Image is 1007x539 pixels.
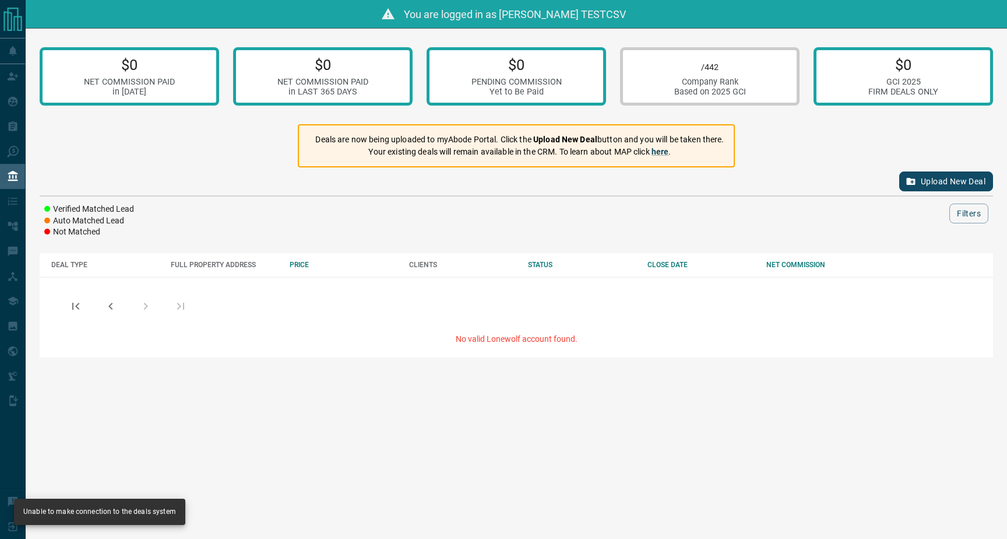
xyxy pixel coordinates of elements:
[51,261,159,269] div: DEAL TYPE
[652,147,669,156] a: here
[471,56,562,73] p: $0
[868,56,938,73] p: $0
[84,87,175,97] div: in [DATE]
[23,502,176,521] div: Unable to make connection to the deals system
[701,62,719,72] span: /442
[277,56,368,73] p: $0
[471,77,562,87] div: PENDING COMMISSION
[277,77,368,87] div: NET COMMISSION PAID
[315,146,724,158] p: Your existing deals will remain available in the CRM. To learn about MAP click .
[84,77,175,87] div: NET COMMISSION PAID
[44,215,134,227] li: Auto Matched Lead
[674,87,746,97] div: Based on 2025 GCI
[868,87,938,97] div: FIRM DEALS ONLY
[409,261,517,269] div: CLIENTS
[404,8,626,20] span: You are logged in as [PERSON_NAME] TESTCSV
[528,261,636,269] div: STATUS
[44,204,134,215] li: Verified Matched Lead
[84,56,175,73] p: $0
[471,87,562,97] div: Yet to Be Paid
[277,87,368,97] div: in LAST 365 DAYS
[647,261,755,269] div: CLOSE DATE
[868,77,938,87] div: GCI 2025
[766,261,874,269] div: NET COMMISSION
[949,204,988,223] button: Filters
[40,334,993,358] div: No valid Lonewolf account found.
[290,261,397,269] div: PRICE
[899,171,993,191] button: Upload New Deal
[315,134,724,146] p: Deals are now being uploaded to myAbode Portal. Click the button and you will be taken there.
[533,135,597,144] strong: Upload New Deal
[674,77,746,87] div: Company Rank
[171,261,279,269] div: FULL PROPERTY ADDRESS
[44,226,134,238] li: Not Matched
